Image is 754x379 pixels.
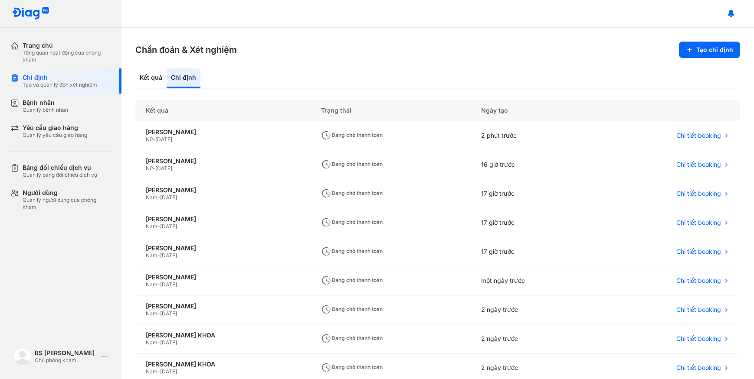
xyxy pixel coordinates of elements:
[157,310,160,317] span: -
[679,42,740,58] button: Tạo chỉ định
[321,248,383,254] span: Đang chờ thanh toán
[146,302,300,310] div: [PERSON_NAME]
[146,128,300,136] div: [PERSON_NAME]
[676,132,721,139] span: Chi tiết booking
[23,81,97,88] div: Tạo và quản lý đơn xét nghiệm
[146,223,157,230] span: Nam
[23,74,97,81] div: Chỉ định
[471,179,596,208] div: 17 giờ trước
[157,194,160,201] span: -
[146,194,157,201] span: Nam
[160,281,177,288] span: [DATE]
[146,360,300,368] div: [PERSON_NAME] KHOA
[146,368,157,375] span: Nam
[135,44,237,56] h3: Chẩn đoán & Xét nghiệm
[471,266,596,295] div: một ngày trước
[157,223,160,230] span: -
[157,252,160,259] span: -
[155,136,172,143] span: [DATE]
[311,100,471,121] div: Trạng thái
[35,357,97,364] div: Chủ phòng khám
[160,252,177,259] span: [DATE]
[23,197,111,211] div: Quản lý người dùng của phòng khám
[676,277,721,285] span: Chi tiết booking
[146,157,300,165] div: [PERSON_NAME]
[146,136,153,143] span: Nữ
[12,7,49,20] img: logo
[23,164,97,172] div: Bảng đối chiếu dịch vụ
[321,306,383,312] span: Đang chờ thanh toán
[676,364,721,372] span: Chi tiết booking
[157,368,160,375] span: -
[676,248,721,256] span: Chi tiết booking
[321,277,383,283] span: Đang chờ thanh toán
[167,68,200,88] div: Chỉ định
[676,190,721,198] span: Chi tiết booking
[157,281,160,288] span: -
[23,49,111,63] div: Tổng quan hoạt động của phòng khám
[676,219,721,227] span: Chi tiết booking
[155,165,172,172] span: [DATE]
[35,349,97,357] div: BS [PERSON_NAME]
[157,339,160,346] span: -
[23,99,68,107] div: Bệnh nhân
[146,252,157,259] span: Nam
[146,339,157,346] span: Nam
[146,281,157,288] span: Nam
[471,150,596,179] div: 16 giờ trước
[471,324,596,353] div: 2 ngày trước
[471,237,596,266] div: 17 giờ trước
[676,161,721,168] span: Chi tiết booking
[146,186,300,194] div: [PERSON_NAME]
[160,368,177,375] span: [DATE]
[471,295,596,324] div: 2 ngày trước
[321,190,383,196] span: Đang chờ thanh toán
[321,219,383,225] span: Đang chờ thanh toán
[321,335,383,341] span: Đang chờ thanh toán
[676,335,721,343] span: Chi tiết booking
[14,348,31,365] img: logo
[23,42,111,49] div: Trang chủ
[160,223,177,230] span: [DATE]
[321,364,383,370] span: Đang chờ thanh toán
[23,189,111,197] div: Người dùng
[153,165,155,172] span: -
[23,124,87,132] div: Yêu cầu giao hàng
[135,68,167,88] div: Kết quả
[321,161,383,167] span: Đang chờ thanh toán
[135,100,311,121] div: Kết quả
[676,306,721,314] span: Chi tiết booking
[146,273,300,281] div: [PERSON_NAME]
[160,339,177,346] span: [DATE]
[146,331,300,339] div: [PERSON_NAME] KHOA
[23,172,97,178] div: Quản lý bảng đối chiếu dịch vụ
[146,215,300,223] div: [PERSON_NAME]
[160,194,177,201] span: [DATE]
[23,107,68,113] div: Quản lý bệnh nhân
[321,132,383,138] span: Đang chờ thanh toán
[153,136,155,143] span: -
[160,310,177,317] span: [DATE]
[146,165,153,172] span: Nữ
[471,208,596,237] div: 17 giờ trước
[146,244,300,252] div: [PERSON_NAME]
[471,121,596,150] div: 2 phút trước
[146,310,157,317] span: Nam
[471,100,596,121] div: Ngày tạo
[23,132,87,139] div: Quản lý yêu cầu giao hàng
